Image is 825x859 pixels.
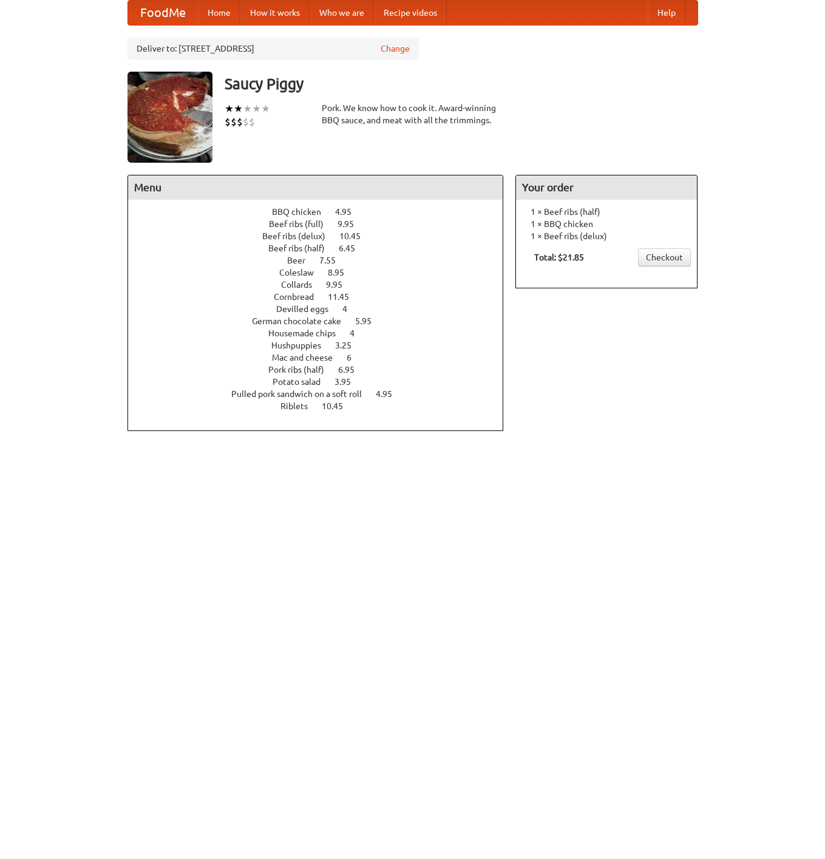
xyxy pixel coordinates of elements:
[334,377,363,387] span: 3.95
[326,280,355,290] span: 9.95
[262,231,383,241] a: Beef ribs (delux) 10.45
[243,115,249,129] li: $
[272,353,374,362] a: Mac and cheese 6
[271,341,333,350] span: Hushpuppies
[322,102,504,126] div: Pork. We know how to cook it. Award-winning BBQ sauce, and meat with all the trimmings.
[274,292,326,302] span: Cornbread
[268,328,348,338] span: Housemade chips
[281,280,324,290] span: Collards
[335,207,364,217] span: 4.95
[276,304,370,314] a: Devilled eggs 4
[279,268,367,277] a: Coleslaw 8.95
[252,316,394,326] a: German chocolate cake 5.95
[272,353,345,362] span: Mac and cheese
[252,316,353,326] span: German chocolate cake
[322,401,355,411] span: 10.45
[350,328,367,338] span: 4
[276,304,341,314] span: Devilled eggs
[638,248,691,267] a: Checkout
[522,206,691,218] li: 1 × Beef ribs (half)
[319,256,348,265] span: 7.55
[128,1,198,25] a: FoodMe
[381,42,410,55] a: Change
[268,365,336,375] span: Pork ribs (half)
[522,230,691,242] li: 1 × Beef ribs (delux)
[328,292,361,302] span: 11.45
[271,341,374,350] a: Hushpuppies 3.25
[376,389,404,399] span: 4.95
[249,115,255,129] li: $
[272,207,333,217] span: BBQ chicken
[127,38,419,59] div: Deliver to: [STREET_ADDRESS]
[243,102,252,115] li: ★
[338,219,366,229] span: 9.95
[287,256,317,265] span: Beer
[225,102,234,115] li: ★
[534,253,584,262] b: Total: $21.85
[272,207,374,217] a: BBQ chicken 4.95
[522,218,691,230] li: 1 × BBQ chicken
[274,292,372,302] a: Cornbread 11.45
[127,72,212,163] img: angular.jpg
[198,1,240,25] a: Home
[261,102,270,115] li: ★
[374,1,447,25] a: Recipe videos
[335,341,364,350] span: 3.25
[269,219,376,229] a: Beef ribs (full) 9.95
[273,377,373,387] a: Potato salad 3.95
[280,401,320,411] span: Riblets
[268,243,378,253] a: Beef ribs (half) 6.45
[328,268,356,277] span: 8.95
[339,243,367,253] span: 6.45
[339,231,373,241] span: 10.45
[287,256,358,265] a: Beer 7.55
[234,102,243,115] li: ★
[128,175,503,200] h4: Menu
[231,115,237,129] li: $
[273,377,333,387] span: Potato salad
[231,389,374,399] span: Pulled pork sandwich on a soft roll
[268,328,377,338] a: Housemade chips 4
[252,102,261,115] li: ★
[342,304,359,314] span: 4
[280,401,365,411] a: Riblets 10.45
[355,316,384,326] span: 5.95
[269,219,336,229] span: Beef ribs (full)
[240,1,310,25] a: How it works
[347,353,364,362] span: 6
[225,115,231,129] li: $
[268,243,337,253] span: Beef ribs (half)
[648,1,685,25] a: Help
[268,365,377,375] a: Pork ribs (half) 6.95
[237,115,243,129] li: $
[231,389,415,399] a: Pulled pork sandwich on a soft roll 4.95
[281,280,365,290] a: Collards 9.95
[516,175,697,200] h4: Your order
[310,1,374,25] a: Who we are
[338,365,367,375] span: 6.95
[262,231,338,241] span: Beef ribs (delux)
[279,268,326,277] span: Coleslaw
[225,72,698,96] h3: Saucy Piggy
